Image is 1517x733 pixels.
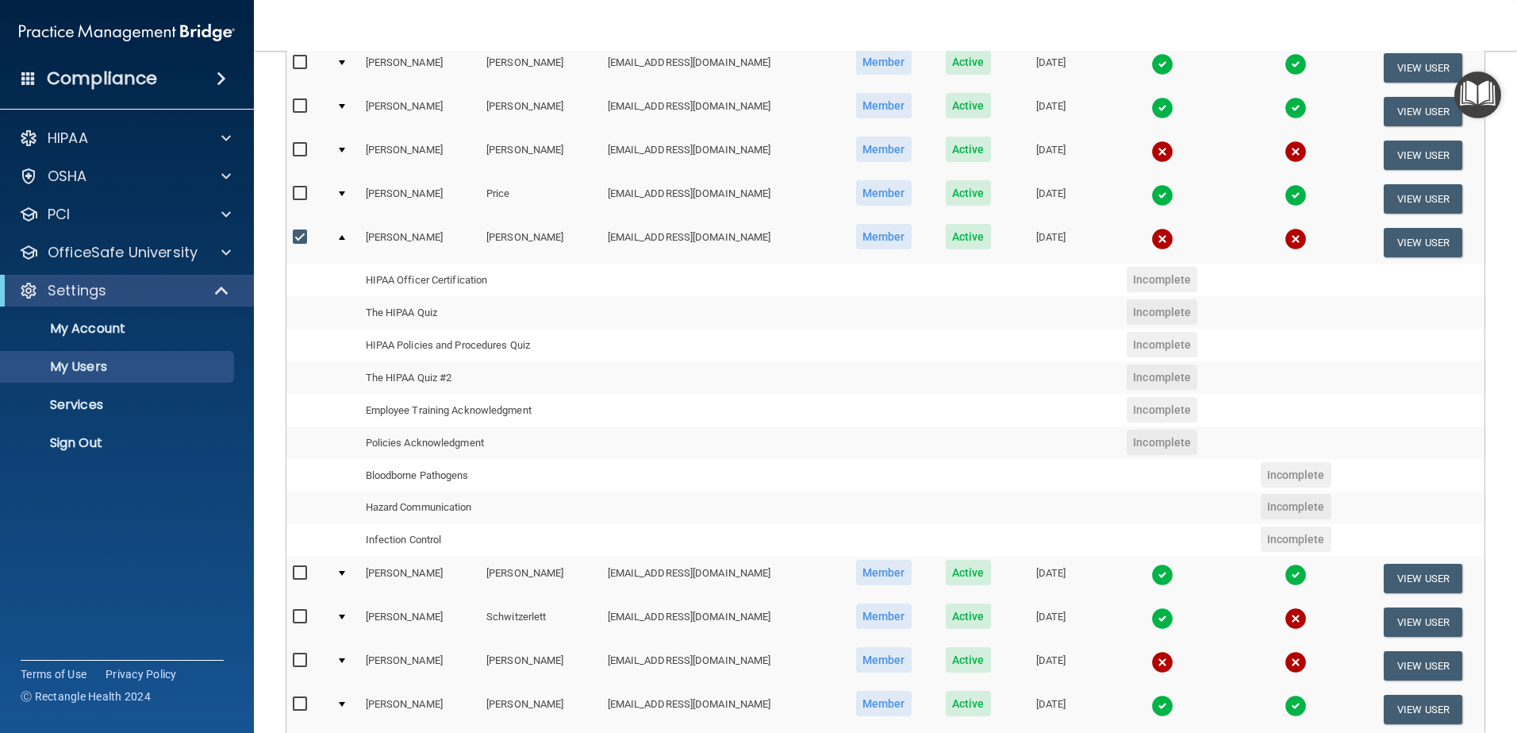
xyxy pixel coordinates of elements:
[480,90,601,133] td: [PERSON_NAME]
[946,604,991,629] span: Active
[1384,141,1462,170] button: View User
[10,397,227,413] p: Services
[1151,564,1173,586] img: tick.e7d51cea.svg
[1384,608,1462,637] button: View User
[601,688,839,731] td: [EMAIL_ADDRESS][DOMAIN_NAME]
[19,281,230,300] a: Settings
[601,90,839,133] td: [EMAIL_ADDRESS][DOMAIN_NAME]
[1261,494,1331,519] span: Incomplete
[10,359,227,375] p: My Users
[1007,90,1094,133] td: [DATE]
[359,688,481,731] td: [PERSON_NAME]
[856,49,912,75] span: Member
[19,205,231,224] a: PCI
[1384,53,1462,83] button: View User
[1285,53,1307,75] img: tick.e7d51cea.svg
[1285,184,1307,206] img: tick.e7d51cea.svg
[1384,228,1462,257] button: View User
[1007,644,1094,688] td: [DATE]
[10,435,227,451] p: Sign Out
[359,459,601,492] td: Bloodborne Pathogens
[1285,228,1307,250] img: cross.ca9f0e7f.svg
[1007,133,1094,177] td: [DATE]
[48,167,87,186] p: OSHA
[480,46,601,90] td: [PERSON_NAME]
[1127,299,1197,325] span: Incomplete
[48,205,70,224] p: PCI
[601,133,839,177] td: [EMAIL_ADDRESS][DOMAIN_NAME]
[856,604,912,629] span: Member
[856,137,912,162] span: Member
[1007,688,1094,731] td: [DATE]
[1285,564,1307,586] img: tick.e7d51cea.svg
[601,644,839,688] td: [EMAIL_ADDRESS][DOMAIN_NAME]
[19,167,231,186] a: OSHA
[359,133,481,177] td: [PERSON_NAME]
[1261,462,1331,488] span: Incomplete
[1261,527,1331,552] span: Incomplete
[1151,695,1173,717] img: tick.e7d51cea.svg
[601,46,839,90] td: [EMAIL_ADDRESS][DOMAIN_NAME]
[601,557,839,600] td: [EMAIL_ADDRESS][DOMAIN_NAME]
[601,600,839,644] td: [EMAIL_ADDRESS][DOMAIN_NAME]
[1151,53,1173,75] img: tick.e7d51cea.svg
[601,221,839,264] td: [EMAIL_ADDRESS][DOMAIN_NAME]
[856,224,912,249] span: Member
[480,133,601,177] td: [PERSON_NAME]
[1151,651,1173,673] img: cross.ca9f0e7f.svg
[856,647,912,673] span: Member
[1127,332,1197,357] span: Incomplete
[359,524,601,557] td: Infection Control
[48,129,88,148] p: HIPAA
[946,137,991,162] span: Active
[19,17,235,48] img: PMB logo
[19,129,231,148] a: HIPAA
[480,221,601,264] td: [PERSON_NAME]
[19,243,231,262] a: OfficeSafe University
[1007,221,1094,264] td: [DATE]
[1127,430,1197,455] span: Incomplete
[1151,141,1173,163] img: cross.ca9f0e7f.svg
[1384,564,1462,593] button: View User
[946,49,991,75] span: Active
[1384,97,1462,126] button: View User
[1127,267,1197,292] span: Incomplete
[601,177,839,221] td: [EMAIL_ADDRESS][DOMAIN_NAME]
[359,90,481,133] td: [PERSON_NAME]
[856,560,912,585] span: Member
[48,243,198,262] p: OfficeSafe University
[359,264,601,296] td: HIPAA Officer Certification
[946,560,991,585] span: Active
[856,93,912,118] span: Member
[47,68,157,90] h4: Compliance
[1007,177,1094,221] td: [DATE]
[1384,184,1462,214] button: View User
[359,221,481,264] td: [PERSON_NAME]
[1285,141,1307,163] img: cross.ca9f0e7f.svg
[480,557,601,600] td: [PERSON_NAME]
[359,426,601,459] td: Policies Acknowledgment
[359,329,601,361] td: HIPAA Policies and Procedures Quiz
[359,361,601,394] td: The HIPAA Quiz #2
[1007,557,1094,600] td: [DATE]
[21,666,86,682] a: Terms of Use
[1151,228,1173,250] img: cross.ca9f0e7f.svg
[946,224,991,249] span: Active
[1285,608,1307,630] img: cross.ca9f0e7f.svg
[1454,71,1501,118] button: Open Resource Center
[1007,600,1094,644] td: [DATE]
[359,46,481,90] td: [PERSON_NAME]
[1285,695,1307,717] img: tick.e7d51cea.svg
[946,691,991,716] span: Active
[359,296,601,329] td: The HIPAA Quiz
[856,691,912,716] span: Member
[946,180,991,206] span: Active
[1127,365,1197,390] span: Incomplete
[10,321,227,337] p: My Account
[359,557,481,600] td: [PERSON_NAME]
[106,666,177,682] a: Privacy Policy
[1151,184,1173,206] img: tick.e7d51cea.svg
[1151,608,1173,630] img: tick.e7d51cea.svg
[1007,46,1094,90] td: [DATE]
[359,492,601,524] td: Hazard Communication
